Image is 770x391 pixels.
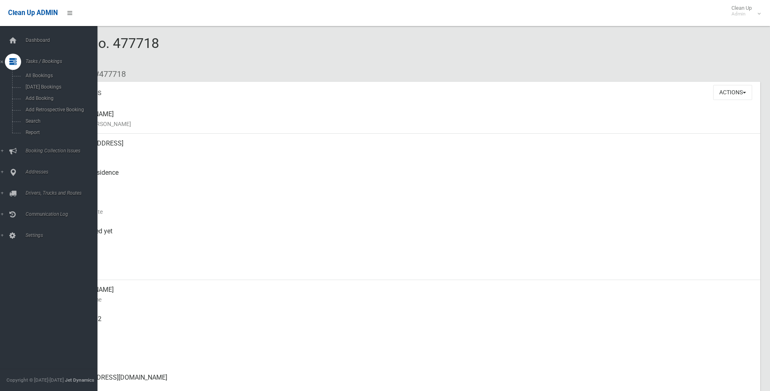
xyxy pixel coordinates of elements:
div: [DATE] [65,251,754,280]
span: Add Retrospective Booking [23,107,97,113]
span: All Bookings [23,73,97,78]
li: #477718 [88,67,126,82]
span: Tasks / Bookings [23,59,104,64]
span: Clean Up [727,5,760,17]
span: Settings [23,232,104,238]
strong: Jet Dynamics [65,377,94,383]
div: [PERSON_NAME] [65,104,754,134]
span: Communication Log [23,211,104,217]
small: Collection Date [65,207,754,217]
small: Pickup Point [65,178,754,187]
small: Mobile [65,324,754,334]
span: Search [23,118,97,124]
span: Add Booking [23,96,97,101]
span: Drivers, Trucks and Routes [23,190,104,196]
span: Clean Up ADMIN [8,9,58,17]
div: [DATE] [65,192,754,222]
div: Front of Residence [65,163,754,192]
span: [DATE] Bookings [23,84,97,90]
span: Booking No. 477718 [36,35,159,67]
div: 0404649082 [65,309,754,339]
small: Admin [731,11,752,17]
div: None given [65,339,754,368]
button: Actions [713,85,752,100]
small: Landline [65,353,754,363]
div: [PERSON_NAME] [65,280,754,309]
small: Address [65,148,754,158]
small: Zone [65,265,754,275]
div: Not collected yet [65,222,754,251]
span: Dashboard [23,37,104,43]
span: Booking Collection Issues [23,148,104,154]
span: Copyright © [DATE]-[DATE] [6,377,64,383]
small: Name of [PERSON_NAME] [65,119,754,129]
small: Collected At [65,236,754,246]
small: Contact Name [65,295,754,304]
span: Report [23,130,97,135]
span: Addresses [23,169,104,175]
div: [STREET_ADDRESS] [65,134,754,163]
